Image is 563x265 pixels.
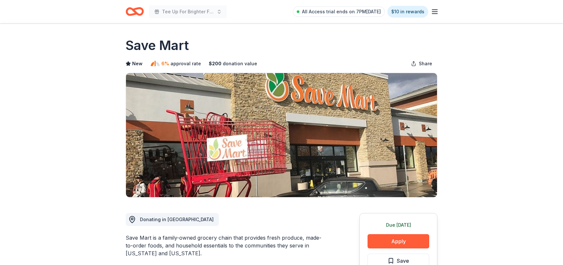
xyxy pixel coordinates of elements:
[162,8,214,16] span: Tee Up For Brighter Futures
[368,221,429,229] div: Due [DATE]
[126,4,144,19] a: Home
[406,57,437,70] button: Share
[397,257,409,265] span: Save
[140,217,214,222] span: Donating in [GEOGRAPHIC_DATA]
[126,36,189,55] h1: Save Mart
[293,6,385,17] a: All Access trial ends on 7PM[DATE]
[149,5,227,18] button: Tee Up For Brighter Futures
[126,234,328,257] div: Save Mart is a family-owned grocery chain that provides fresh produce, made-to-order foods, and h...
[223,60,257,68] span: donation value
[302,8,381,16] span: All Access trial ends on 7PM[DATE]
[209,60,221,68] span: $ 200
[368,234,429,248] button: Apply
[126,73,437,197] img: Image for Save Mart
[419,60,432,68] span: Share
[170,60,201,68] span: approval rate
[387,6,428,18] a: $10 in rewards
[132,60,143,68] span: New
[161,60,169,68] span: 6%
